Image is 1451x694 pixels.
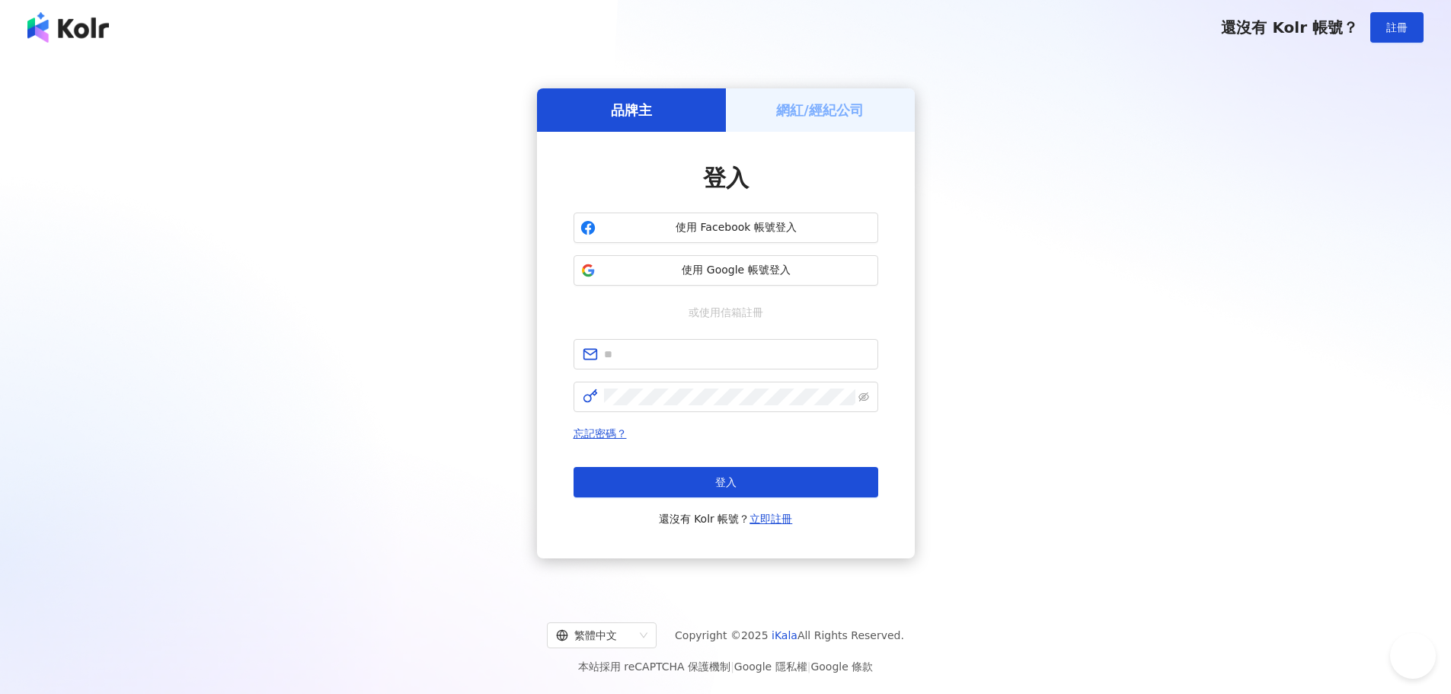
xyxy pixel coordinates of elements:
[1221,18,1358,37] span: 還沒有 Kolr 帳號？
[574,255,878,286] button: 使用 Google 帳號登入
[1386,21,1408,34] span: 註冊
[574,213,878,243] button: 使用 Facebook 帳號登入
[730,660,734,673] span: |
[810,660,873,673] a: Google 條款
[574,467,878,497] button: 登入
[807,660,811,673] span: |
[715,476,737,488] span: 登入
[776,101,864,120] h5: 網紅/經紀公司
[772,629,797,641] a: iKala
[749,513,792,525] a: 立即註冊
[27,12,109,43] img: logo
[678,304,774,321] span: 或使用信箱註冊
[858,392,869,402] span: eye-invisible
[1370,12,1424,43] button: 註冊
[734,660,807,673] a: Google 隱私權
[659,510,793,528] span: 還沒有 Kolr 帳號？
[602,220,871,235] span: 使用 Facebook 帳號登入
[1390,633,1436,679] iframe: Help Scout Beacon - Open
[574,427,627,440] a: 忘記密碼？
[611,101,652,120] h5: 品牌主
[578,657,873,676] span: 本站採用 reCAPTCHA 保護機制
[675,626,904,644] span: Copyright © 2025 All Rights Reserved.
[556,623,634,648] div: 繁體中文
[602,263,871,278] span: 使用 Google 帳號登入
[703,165,749,191] span: 登入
